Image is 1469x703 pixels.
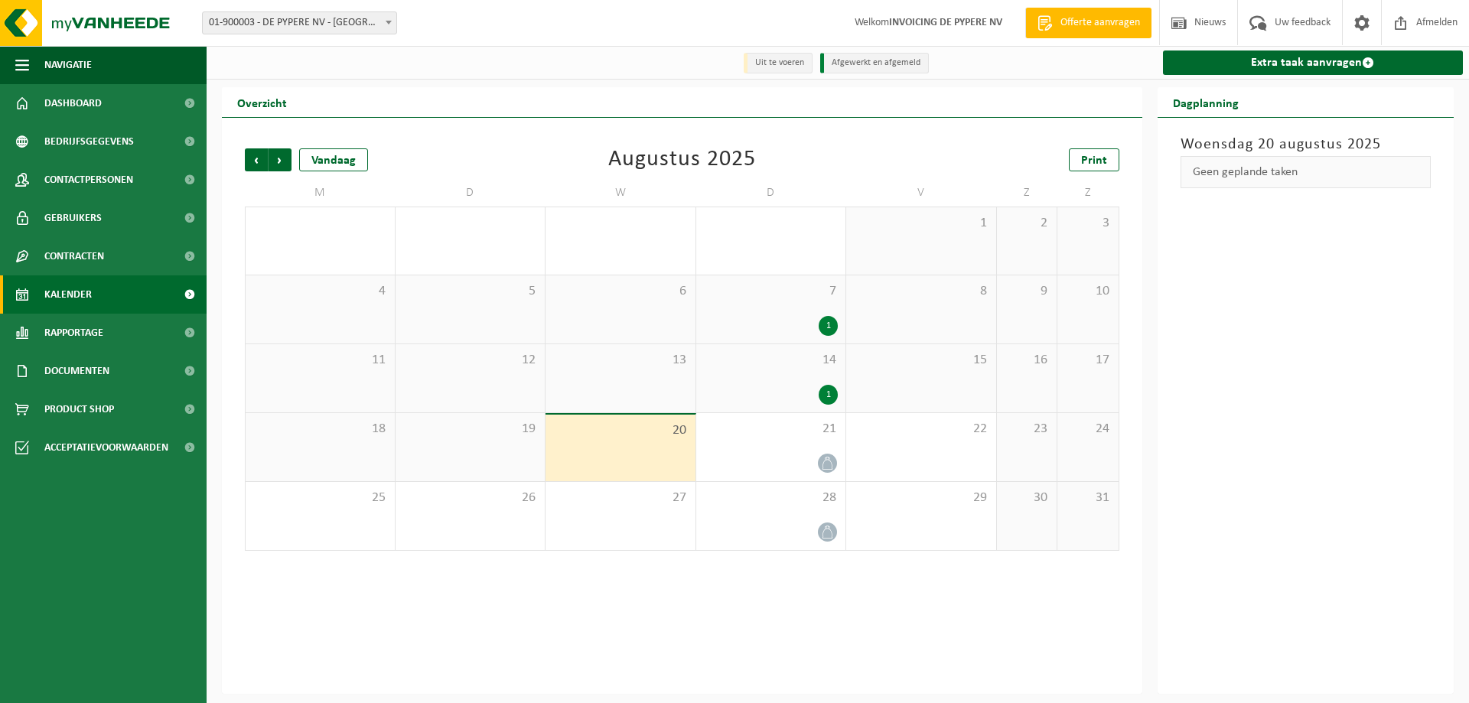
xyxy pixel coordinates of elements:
h3: Woensdag 20 augustus 2025 [1181,133,1432,156]
span: 30 [1005,490,1050,506]
span: 5 [403,283,538,300]
div: 1 [819,316,838,336]
span: 6 [553,283,688,300]
li: Uit te voeren [744,53,813,73]
span: Offerte aanvragen [1057,15,1144,31]
span: 26 [403,490,538,506]
span: Bedrijfsgegevens [44,122,134,161]
div: Vandaag [299,148,368,171]
td: Z [997,179,1058,207]
span: 25 [253,490,387,506]
div: Geen geplande taken [1181,156,1432,188]
strong: INVOICING DE PYPERE NV [889,17,1002,28]
span: 14 [704,352,839,369]
a: Print [1069,148,1119,171]
span: Documenten [44,352,109,390]
a: Extra taak aanvragen [1163,50,1464,75]
span: 7 [704,283,839,300]
span: Product Shop [44,390,114,428]
td: D [396,179,546,207]
span: Contactpersonen [44,161,133,199]
span: Acceptatievoorwaarden [44,428,168,467]
span: 21 [704,421,839,438]
span: 23 [1005,421,1050,438]
span: 13 [553,352,688,369]
span: Navigatie [44,46,92,84]
span: 15 [854,352,989,369]
span: Volgende [269,148,292,171]
span: 24 [1065,421,1110,438]
span: 4 [253,283,387,300]
span: 27 [553,490,688,506]
span: 16 [1005,352,1050,369]
span: 22 [854,421,989,438]
td: Z [1057,179,1119,207]
span: 8 [854,283,989,300]
div: 1 [819,385,838,405]
span: Dashboard [44,84,102,122]
span: 3 [1065,215,1110,232]
td: D [696,179,847,207]
span: 01-900003 - DE PYPERE NV - ARDOOIE [202,11,397,34]
span: Rapportage [44,314,103,352]
td: M [245,179,396,207]
span: 29 [854,490,989,506]
span: 28 [704,490,839,506]
a: Offerte aanvragen [1025,8,1151,38]
div: Augustus 2025 [608,148,756,171]
span: 19 [403,421,538,438]
h2: Dagplanning [1158,87,1254,117]
span: Kalender [44,275,92,314]
span: 1 [854,215,989,232]
span: 9 [1005,283,1050,300]
h2: Overzicht [222,87,302,117]
span: 2 [1005,215,1050,232]
span: Gebruikers [44,199,102,237]
span: Contracten [44,237,104,275]
span: 20 [553,422,688,439]
td: V [846,179,997,207]
td: W [546,179,696,207]
span: 10 [1065,283,1110,300]
span: 18 [253,421,387,438]
span: 17 [1065,352,1110,369]
li: Afgewerkt en afgemeld [820,53,929,73]
span: Vorige [245,148,268,171]
span: 11 [253,352,387,369]
span: 12 [403,352,538,369]
span: 01-900003 - DE PYPERE NV - ARDOOIE [203,12,396,34]
span: Print [1081,155,1107,167]
span: 31 [1065,490,1110,506]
